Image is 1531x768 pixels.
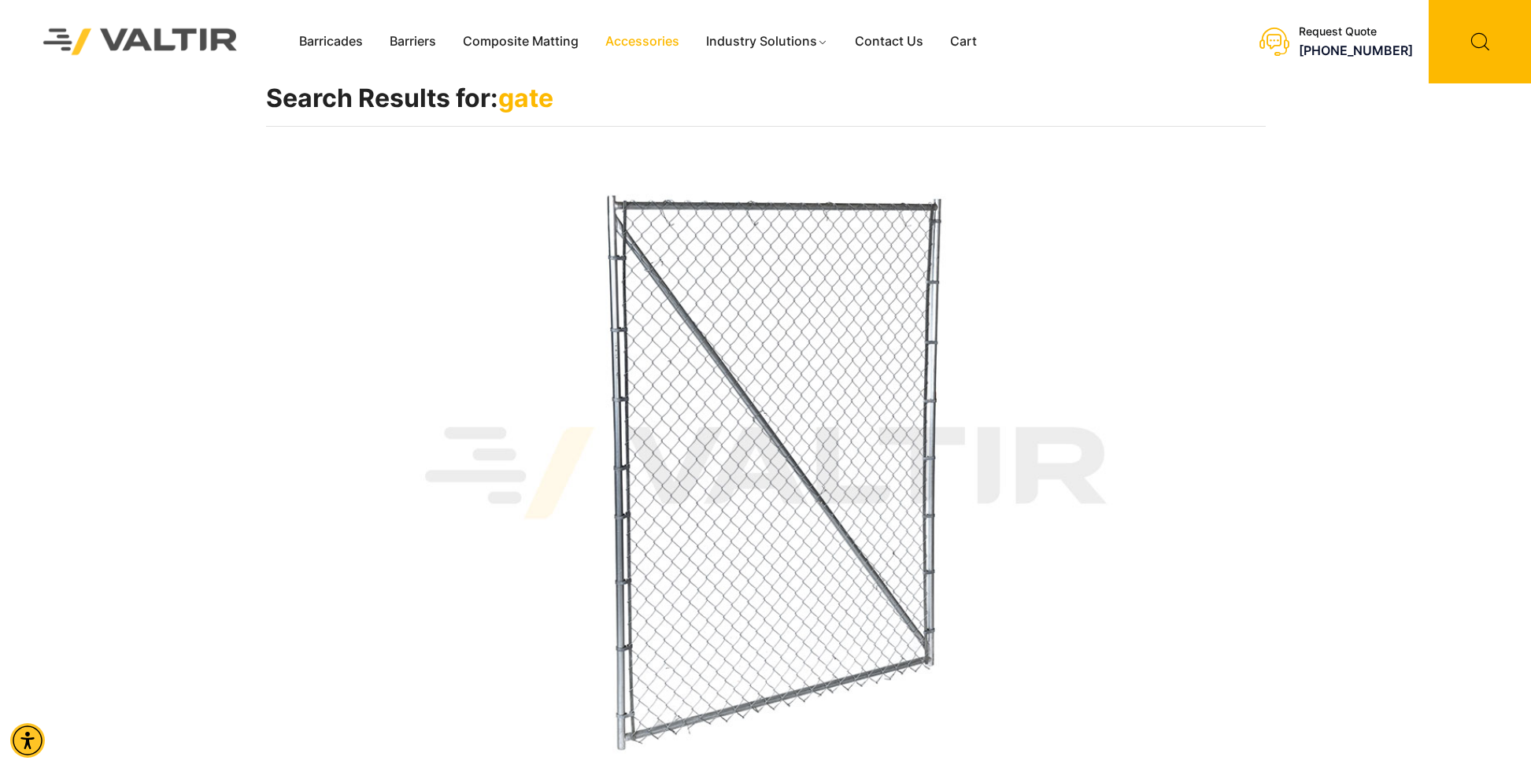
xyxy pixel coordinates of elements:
[592,30,693,54] a: Accessories
[23,8,258,75] img: Valtir Rentals
[1299,25,1413,39] div: Request Quote
[937,30,990,54] a: Cart
[266,83,1266,127] h1: Search Results for:
[498,83,553,113] span: gate
[449,30,592,54] a: Composite Matting
[376,30,449,54] a: Barriers
[841,30,937,54] a: Contact Us
[10,723,45,758] div: Accessibility Menu
[1299,42,1413,58] a: call (888) 496-3625
[693,30,841,54] a: Industry Solutions
[286,30,376,54] a: Barricades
